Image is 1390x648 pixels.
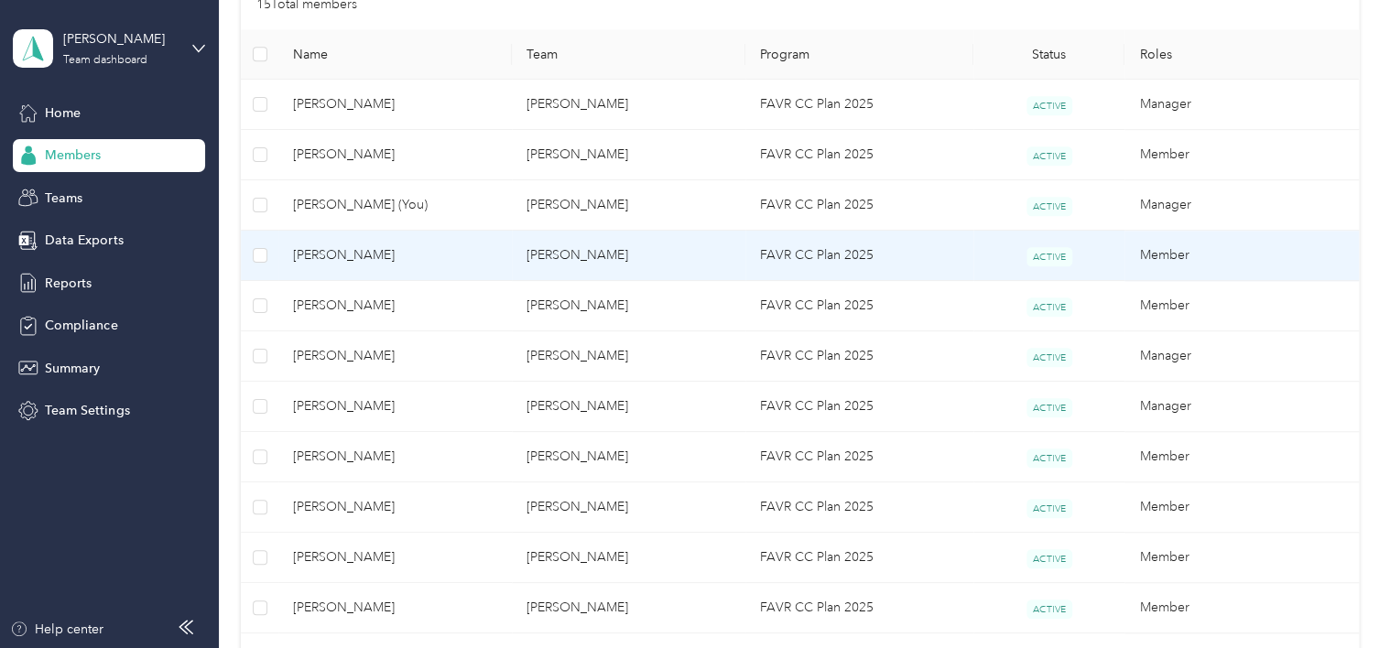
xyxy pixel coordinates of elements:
[278,130,512,180] td: Ronald P. Pogue
[63,29,178,49] div: [PERSON_NAME]
[1026,247,1072,266] span: ACTIVE
[278,482,512,533] td: Adam M. Noda
[512,533,745,583] td: Scott Gstell
[278,281,512,331] td: Dustin E. Simpson
[745,533,973,583] td: FAVR CC Plan 2025
[1026,146,1072,166] span: ACTIVE
[1124,130,1358,180] td: Member
[973,29,1125,80] th: Status
[512,29,745,80] th: Team
[293,547,497,567] span: [PERSON_NAME]
[278,583,512,633] td: Tina M. Ward
[1026,348,1072,367] span: ACTIVE
[512,180,745,231] td: Scott Gstell
[45,231,123,250] span: Data Exports
[45,274,92,293] span: Reports
[278,80,512,130] td: Charles B. Smith
[1026,599,1072,619] span: ACTIVE
[1026,448,1072,468] span: ACTIVE
[278,432,512,482] td: Michael S. Pittman
[745,583,973,633] td: FAVR CC Plan 2025
[1124,180,1358,231] td: Manager
[1124,231,1358,281] td: Member
[512,482,745,533] td: Scott Gstell
[293,346,497,366] span: [PERSON_NAME]
[745,80,973,130] td: FAVR CC Plan 2025
[745,482,973,533] td: FAVR CC Plan 2025
[512,130,745,180] td: Charles Smith
[278,180,512,231] td: Scott E. Gstell (You)
[45,359,100,378] span: Summary
[512,583,745,633] td: Andrew Watson
[1287,545,1390,648] iframe: Everlance-gr Chat Button Frame
[293,47,497,62] span: Name
[745,331,973,382] td: FAVR CC Plan 2025
[745,29,973,80] th: Program
[278,331,512,382] td: Andrew S. Painter
[45,189,82,208] span: Teams
[293,94,497,114] span: [PERSON_NAME]
[1026,197,1072,216] span: ACTIVE
[45,103,81,123] span: Home
[512,281,745,331] td: Scott Gstell
[293,396,497,416] span: [PERSON_NAME]
[745,231,973,281] td: FAVR CC Plan 2025
[63,55,147,66] div: Team dashboard
[512,432,745,482] td: Scott Gstell
[1124,382,1358,432] td: Manager
[1026,499,1072,518] span: ACTIVE
[293,296,497,316] span: [PERSON_NAME]
[1124,482,1358,533] td: Member
[293,245,497,265] span: [PERSON_NAME]
[293,598,497,618] span: [PERSON_NAME]
[1124,583,1358,633] td: Member
[745,180,973,231] td: FAVR CC Plan 2025
[278,29,512,80] th: Name
[1124,80,1358,130] td: Manager
[1026,96,1072,115] span: ACTIVE
[745,432,973,482] td: FAVR CC Plan 2025
[1026,297,1072,317] span: ACTIVE
[1026,549,1072,568] span: ACTIVE
[745,382,973,432] td: FAVR CC Plan 2025
[45,146,101,165] span: Members
[278,382,512,432] td: Andrew T. Watson
[45,316,117,335] span: Compliance
[293,145,497,165] span: [PERSON_NAME]
[1124,432,1358,482] td: Member
[293,447,497,467] span: [PERSON_NAME]
[1026,398,1072,417] span: ACTIVE
[293,195,497,215] span: [PERSON_NAME] (You)
[1124,533,1358,583] td: Member
[278,231,512,281] td: Staci E. Schauman
[278,533,512,583] td: David B. Ward
[45,401,129,420] span: Team Settings
[293,497,497,517] span: [PERSON_NAME]
[512,80,745,130] td: Charles Smith
[512,382,745,432] td: Andrew Watson
[745,281,973,331] td: FAVR CC Plan 2025
[1124,281,1358,331] td: Member
[512,231,745,281] td: C Latasiewicz
[512,331,745,382] td: Andrew Painter
[10,620,103,639] button: Help center
[1124,331,1358,382] td: Manager
[1124,29,1358,80] th: Roles
[745,130,973,180] td: FAVR CC Plan 2025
